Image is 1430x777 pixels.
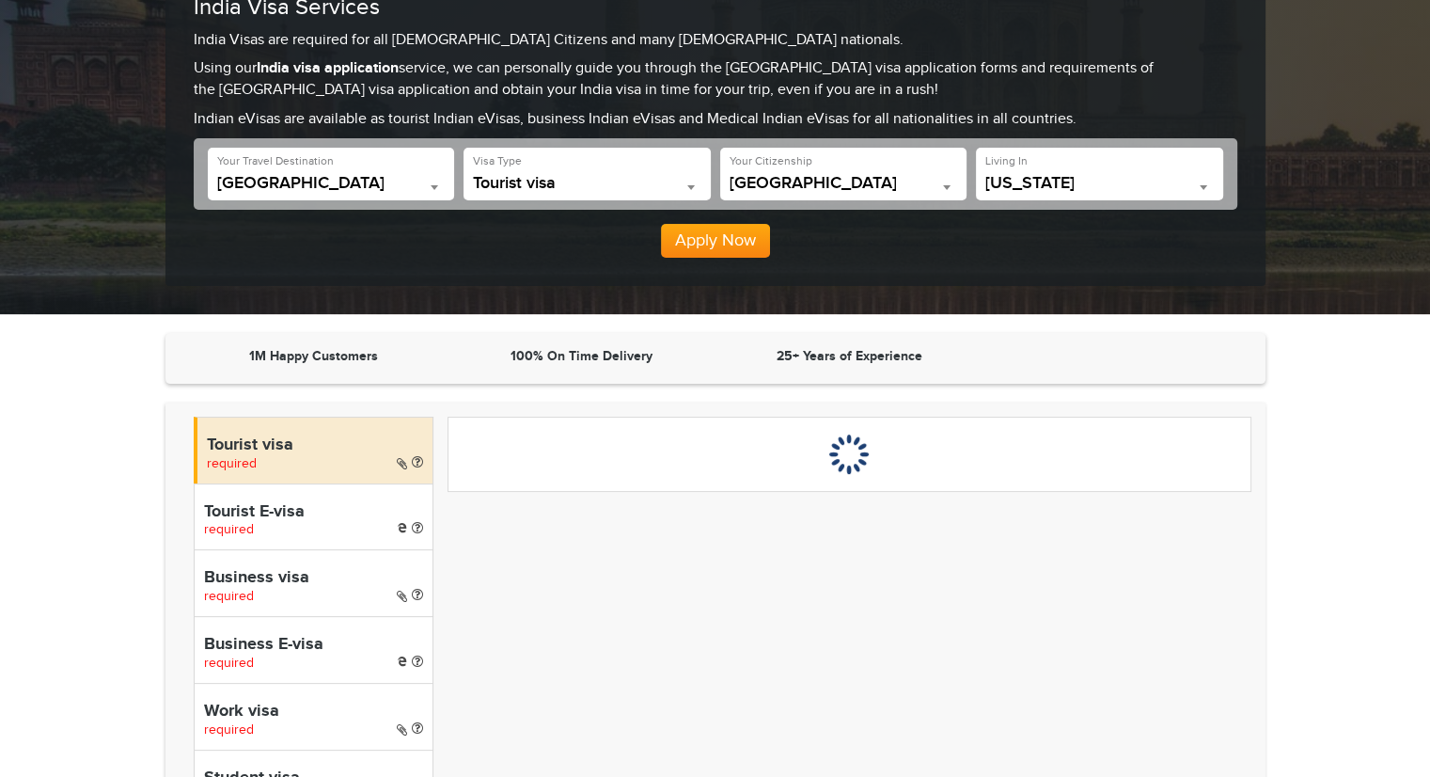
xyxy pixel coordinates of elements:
[777,348,922,364] strong: 25+ Years of Experience
[204,522,254,537] span: required
[473,153,522,169] label: Visa Type
[217,153,334,169] label: Your Travel Destination
[249,348,378,364] strong: 1M Happy Customers
[194,109,1237,131] p: Indian eVisas are available as tourist Indian eVisas, business Indian eVisas and Medical Indian e...
[730,174,958,200] span: Macau
[985,174,1214,200] span: California
[217,174,446,200] span: India
[730,153,812,169] label: Your Citizenship
[985,153,1028,169] label: Living In
[473,174,701,200] span: Tourist visa
[661,224,770,258] button: Apply Now
[204,503,423,522] h4: Tourist E-visa
[204,569,423,588] h4: Business visa
[511,348,652,364] strong: 100% On Time Delivery
[204,703,423,721] h4: Work visa
[730,174,958,193] span: Macau
[217,174,446,193] span: India
[204,589,254,604] span: required
[194,58,1237,102] p: Using our service, we can personally guide you through the [GEOGRAPHIC_DATA] visa application for...
[985,174,1214,193] span: California
[204,656,254,671] span: required
[473,174,701,193] span: Tourist visa
[207,456,257,471] span: required
[988,347,1247,370] iframe: Customer reviews powered by Trustpilot
[204,722,254,737] span: required
[204,636,423,655] h4: Business E-visa
[194,30,1237,52] p: India Visas are required for all [DEMOGRAPHIC_DATA] Citizens and many [DEMOGRAPHIC_DATA] nationals.
[207,436,423,455] h4: Tourist visa
[257,59,399,77] strong: India visa application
